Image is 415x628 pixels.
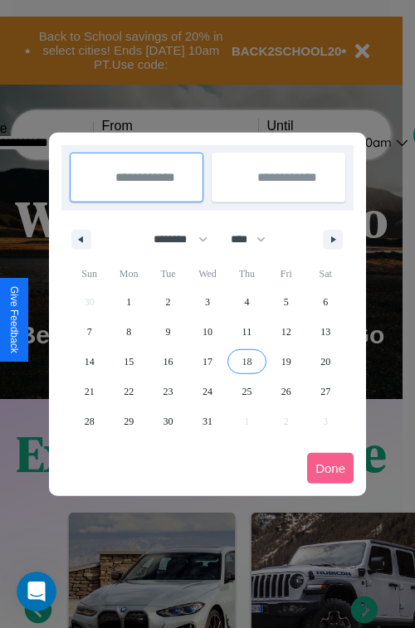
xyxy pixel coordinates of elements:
[203,317,212,347] span: 10
[266,317,305,347] button: 12
[242,377,251,406] span: 25
[149,317,188,347] button: 9
[70,317,109,347] button: 7
[227,347,266,377] button: 18
[149,260,188,287] span: Tue
[227,317,266,347] button: 11
[124,377,134,406] span: 22
[320,347,330,377] span: 20
[149,377,188,406] button: 23
[203,406,212,436] span: 31
[85,377,95,406] span: 21
[203,347,212,377] span: 17
[227,260,266,287] span: Thu
[17,572,56,611] iframe: Intercom live chat
[307,453,354,484] button: Done
[70,406,109,436] button: 28
[320,317,330,347] span: 13
[164,406,173,436] span: 30
[124,347,134,377] span: 15
[124,406,134,436] span: 29
[126,317,131,347] span: 8
[126,287,131,317] span: 1
[109,317,148,347] button: 8
[227,377,266,406] button: 25
[281,377,291,406] span: 26
[109,287,148,317] button: 1
[203,377,212,406] span: 24
[306,317,345,347] button: 13
[109,347,148,377] button: 15
[149,406,188,436] button: 30
[166,287,171,317] span: 2
[166,317,171,347] span: 9
[8,286,20,353] div: Give Feedback
[323,287,328,317] span: 6
[188,377,227,406] button: 24
[281,317,291,347] span: 12
[164,377,173,406] span: 23
[109,260,148,287] span: Mon
[70,260,109,287] span: Sun
[149,287,188,317] button: 2
[242,347,251,377] span: 18
[306,377,345,406] button: 27
[188,260,227,287] span: Wed
[188,347,227,377] button: 17
[244,287,249,317] span: 4
[320,377,330,406] span: 27
[266,287,305,317] button: 5
[284,287,289,317] span: 5
[227,287,266,317] button: 4
[306,260,345,287] span: Sat
[188,287,227,317] button: 3
[281,347,291,377] span: 19
[149,347,188,377] button: 16
[85,347,95,377] span: 14
[266,377,305,406] button: 26
[266,347,305,377] button: 19
[109,406,148,436] button: 29
[188,317,227,347] button: 10
[306,347,345,377] button: 20
[242,317,252,347] span: 11
[109,377,148,406] button: 22
[306,287,345,317] button: 6
[164,347,173,377] span: 16
[70,347,109,377] button: 14
[87,317,92,347] span: 7
[266,260,305,287] span: Fri
[205,287,210,317] span: 3
[70,377,109,406] button: 21
[85,406,95,436] span: 28
[188,406,227,436] button: 31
